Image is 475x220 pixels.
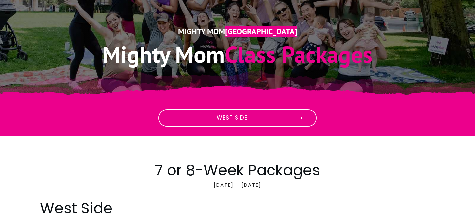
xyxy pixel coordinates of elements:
h1: Class Packages [47,39,428,69]
a: West Side [158,109,317,127]
span: Mighty Mom [102,39,225,69]
h2: 7 or 8-Week Packages [40,160,435,181]
h2: West Side [40,198,435,219]
span: Mighty Mom [178,26,225,37]
p: [DATE] – [DATE] [40,181,435,197]
span: West Side [171,114,294,122]
span: [GEOGRAPHIC_DATA] [225,26,297,37]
